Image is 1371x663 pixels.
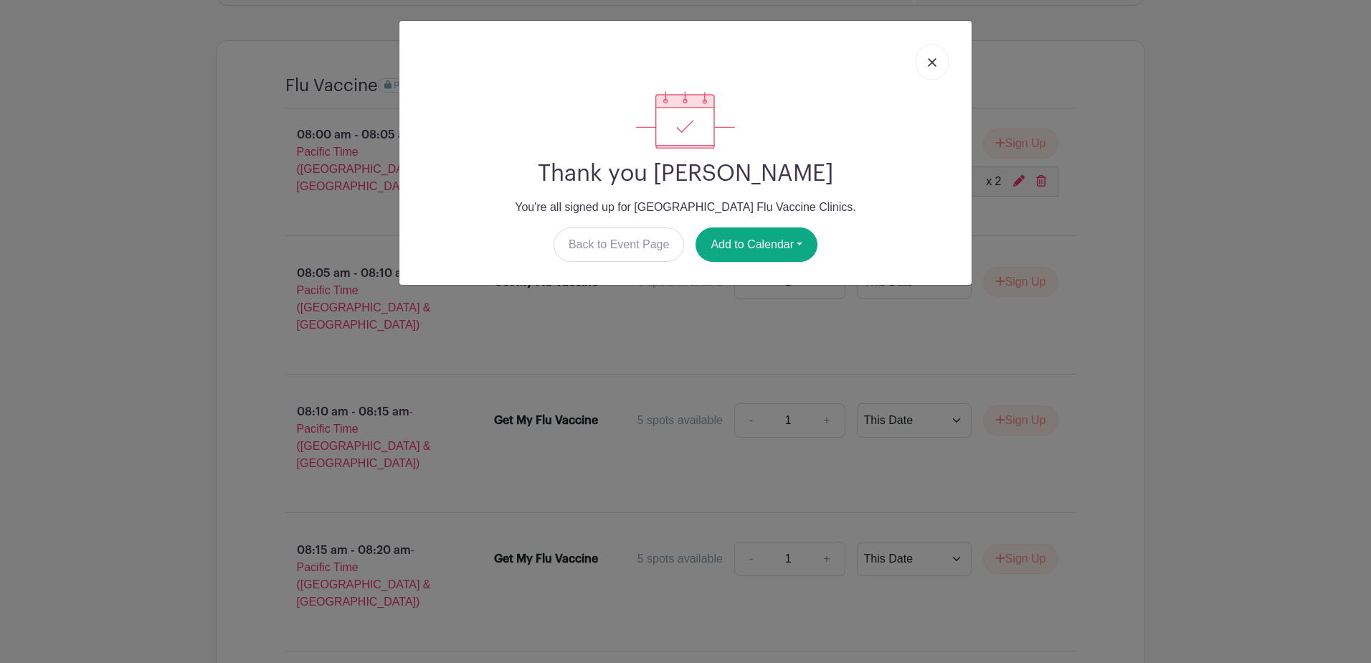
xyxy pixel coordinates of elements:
[696,227,817,262] button: Add to Calendar
[411,199,960,216] p: You're all signed up for [GEOGRAPHIC_DATA] Flu Vaccine Clinics.
[411,160,960,187] h2: Thank you [PERSON_NAME]
[928,58,936,67] img: close_button-5f87c8562297e5c2d7936805f587ecaba9071eb48480494691a3f1689db116b3.svg
[554,227,685,262] a: Back to Event Page
[636,91,735,149] img: signup_complete-c468d5dda3e2740ee63a24cb0ba0d3ce5d8a4ecd24259e683200fb1569d990c8.svg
